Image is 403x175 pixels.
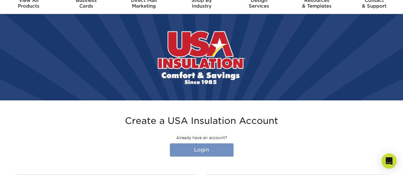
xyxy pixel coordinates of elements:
a: Login [170,143,234,157]
img: USA Insulation [154,29,249,85]
h3: Create a USA Insulation Account [15,116,388,126]
p: Already have an account? [15,135,388,141]
div: Open Intercom Messenger [381,153,397,169]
